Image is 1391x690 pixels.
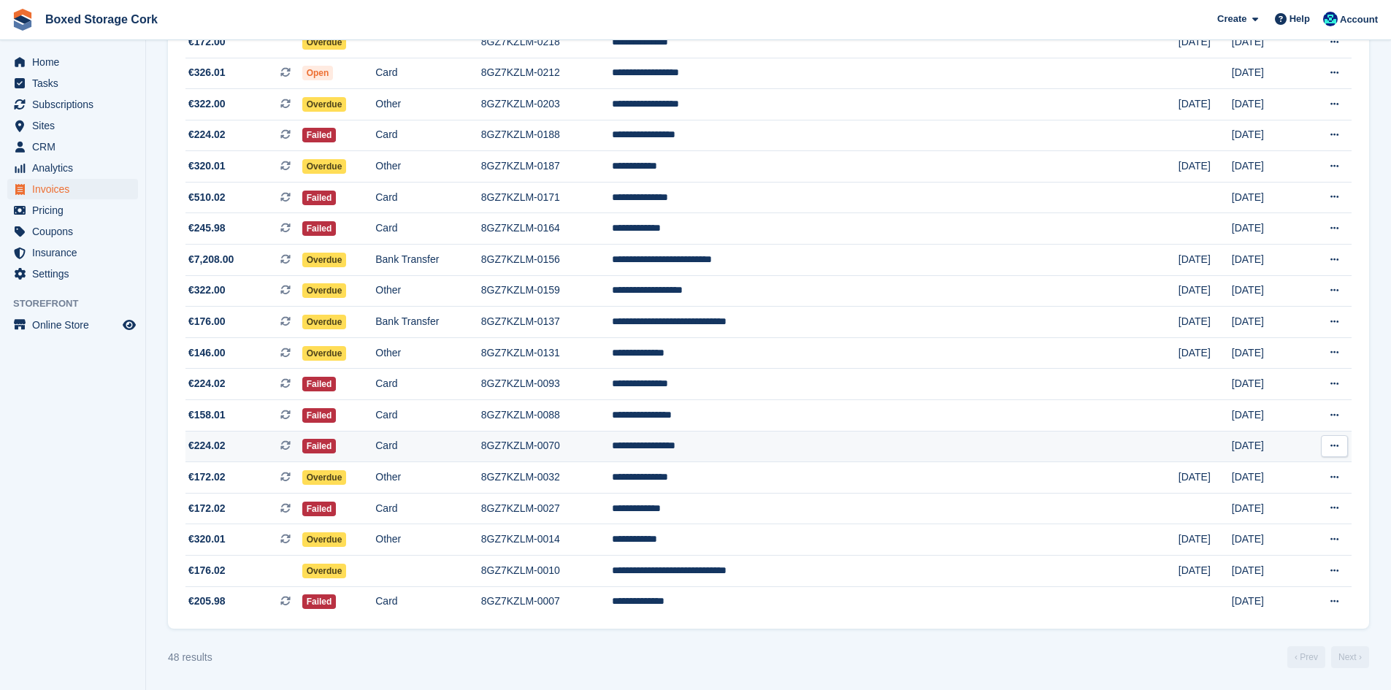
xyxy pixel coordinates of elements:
[481,182,612,213] td: 8GZ7KZLM-0171
[188,34,226,50] span: €172.00
[188,283,226,298] span: €322.00
[32,221,120,242] span: Coupons
[302,221,337,236] span: Failed
[188,65,226,80] span: €326.01
[375,151,480,183] td: Other
[32,179,120,199] span: Invoices
[7,52,138,72] a: menu
[1232,26,1301,58] td: [DATE]
[375,89,480,120] td: Other
[302,502,337,516] span: Failed
[1179,275,1232,307] td: [DATE]
[481,89,612,120] td: 8GZ7KZLM-0203
[188,438,226,453] span: €224.02
[1179,556,1232,587] td: [DATE]
[375,462,480,494] td: Other
[188,314,226,329] span: €176.00
[375,213,480,245] td: Card
[7,73,138,93] a: menu
[302,470,347,485] span: Overdue
[1232,213,1301,245] td: [DATE]
[375,275,480,307] td: Other
[120,316,138,334] a: Preview store
[302,377,337,391] span: Failed
[302,159,347,174] span: Overdue
[188,563,226,578] span: €176.02
[7,200,138,221] a: menu
[1232,120,1301,151] td: [DATE]
[1232,89,1301,120] td: [DATE]
[302,283,347,298] span: Overdue
[375,431,480,462] td: Card
[302,532,347,547] span: Overdue
[188,96,226,112] span: €322.00
[1232,524,1301,556] td: [DATE]
[32,242,120,263] span: Insurance
[1179,337,1232,369] td: [DATE]
[188,376,226,391] span: €224.02
[302,594,337,609] span: Failed
[7,315,138,335] a: menu
[481,120,612,151] td: 8GZ7KZLM-0188
[1232,275,1301,307] td: [DATE]
[32,137,120,157] span: CRM
[32,264,120,284] span: Settings
[7,137,138,157] a: menu
[375,182,480,213] td: Card
[7,242,138,263] a: menu
[375,493,480,524] td: Card
[481,493,612,524] td: 8GZ7KZLM-0027
[1232,431,1301,462] td: [DATE]
[1232,245,1301,276] td: [DATE]
[302,408,337,423] span: Failed
[188,532,226,547] span: €320.01
[1232,58,1301,89] td: [DATE]
[481,245,612,276] td: 8GZ7KZLM-0156
[302,128,337,142] span: Failed
[481,400,612,432] td: 8GZ7KZLM-0088
[375,337,480,369] td: Other
[188,501,226,516] span: €172.02
[1323,12,1338,26] img: Vincent
[481,586,612,617] td: 8GZ7KZLM-0007
[481,58,612,89] td: 8GZ7KZLM-0212
[481,556,612,587] td: 8GZ7KZLM-0010
[481,275,612,307] td: 8GZ7KZLM-0159
[375,524,480,556] td: Other
[1179,89,1232,120] td: [DATE]
[302,191,337,205] span: Failed
[375,400,480,432] td: Card
[1232,493,1301,524] td: [DATE]
[481,337,612,369] td: 8GZ7KZLM-0131
[13,296,145,311] span: Storefront
[32,200,120,221] span: Pricing
[1287,646,1325,668] a: Previous
[188,158,226,174] span: €320.01
[302,346,347,361] span: Overdue
[481,369,612,400] td: 8GZ7KZLM-0093
[7,94,138,115] a: menu
[1232,182,1301,213] td: [DATE]
[188,594,226,609] span: €205.98
[375,307,480,338] td: Bank Transfer
[188,190,226,205] span: €510.02
[1179,245,1232,276] td: [DATE]
[1340,12,1378,27] span: Account
[7,115,138,136] a: menu
[32,158,120,178] span: Analytics
[7,158,138,178] a: menu
[481,431,612,462] td: 8GZ7KZLM-0070
[39,7,164,31] a: Boxed Storage Cork
[375,245,480,276] td: Bank Transfer
[302,66,334,80] span: Open
[481,462,612,494] td: 8GZ7KZLM-0032
[188,345,226,361] span: €146.00
[1179,307,1232,338] td: [DATE]
[481,524,612,556] td: 8GZ7KZLM-0014
[1232,369,1301,400] td: [DATE]
[188,252,234,267] span: €7,208.00
[32,94,120,115] span: Subscriptions
[32,115,120,136] span: Sites
[1179,524,1232,556] td: [DATE]
[375,586,480,617] td: Card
